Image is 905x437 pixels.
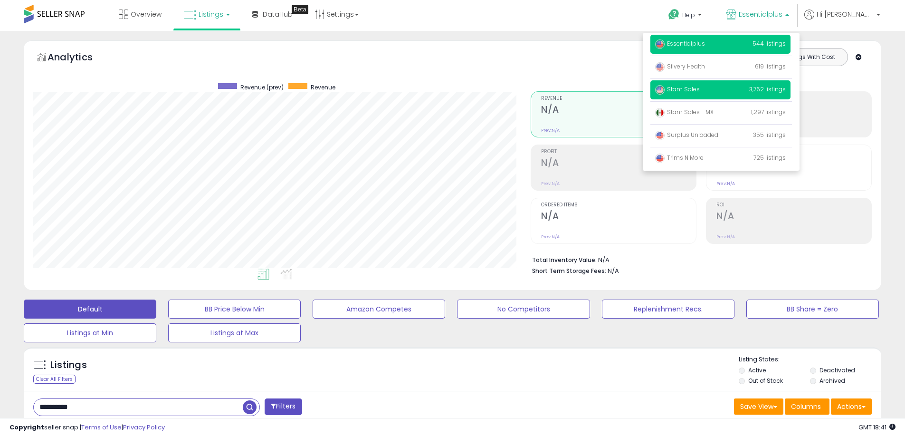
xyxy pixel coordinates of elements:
label: Deactivated [819,366,855,374]
button: Listings With Cost [774,51,845,63]
span: 1,297 listings [751,108,786,116]
a: Hi [PERSON_NAME] [804,10,880,31]
span: 619 listings [755,62,786,70]
span: Revenue (prev) [240,83,284,91]
small: Prev: N/A [541,127,560,133]
span: Essentialplus [655,39,705,48]
button: Actions [831,398,872,415]
span: Profit [541,149,696,155]
li: N/A [532,253,865,265]
span: Essentialplus [739,10,782,19]
span: DataHub [263,10,293,19]
button: Listings at Max [168,323,301,342]
span: Revenue [541,96,696,101]
span: Silvery Health [655,62,705,70]
img: usa.png [655,39,665,49]
button: BB Share = Zero [746,300,879,319]
span: 2025-09-11 18:41 GMT [858,423,895,432]
button: Listings at Min [24,323,156,342]
span: 3,762 listings [749,85,786,93]
p: Listing States: [739,355,881,364]
button: Save View [734,398,783,415]
a: Privacy Policy [123,423,165,432]
span: Ordered Items [541,203,696,208]
span: Surplus Unloaded [655,131,718,139]
strong: Copyright [10,423,44,432]
h2: N/A [541,104,696,117]
span: Revenue [311,83,335,91]
h2: N/A [716,211,871,223]
label: Out of Stock [748,377,783,385]
span: Trims N More [655,154,704,162]
button: BB Price Below Min [168,300,301,319]
img: usa.png [655,154,665,163]
label: Archived [819,377,845,385]
b: Short Term Storage Fees: [532,267,606,275]
button: Columns [785,398,829,415]
span: 544 listings [753,39,786,48]
img: mexico.png [655,108,665,117]
small: Prev: N/A [541,181,560,186]
button: Default [24,300,156,319]
span: ROI [716,203,871,208]
img: usa.png [655,85,665,95]
span: Stam Sales - MX [655,108,714,116]
small: Prev: N/A [716,234,735,240]
button: Amazon Competes [313,300,445,319]
span: Help [682,11,695,19]
span: N/A [608,266,619,275]
i: Get Help [668,9,680,20]
h2: N/A [541,157,696,170]
button: Filters [265,398,302,415]
label: Active [748,366,766,374]
span: Stam Sales [655,85,700,93]
img: usa.png [655,62,665,72]
span: Hi [PERSON_NAME] [817,10,874,19]
span: 355 listings [753,131,786,139]
span: 725 listings [753,154,786,162]
div: Tooltip anchor [292,5,308,14]
div: Clear All Filters [33,375,76,384]
a: Help [661,1,711,31]
button: Replenishment Recs. [602,300,734,319]
h5: Analytics [48,50,111,66]
small: Prev: N/A [541,234,560,240]
small: Prev: N/A [716,181,735,186]
h5: Listings [50,359,87,372]
div: seller snap | | [10,423,165,432]
span: Overview [131,10,162,19]
span: Columns [791,402,821,411]
a: Terms of Use [81,423,122,432]
img: usa.png [655,131,665,140]
button: No Competitors [457,300,590,319]
h2: N/A [541,211,696,223]
b: Total Inventory Value: [532,256,597,264]
span: Listings [199,10,223,19]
